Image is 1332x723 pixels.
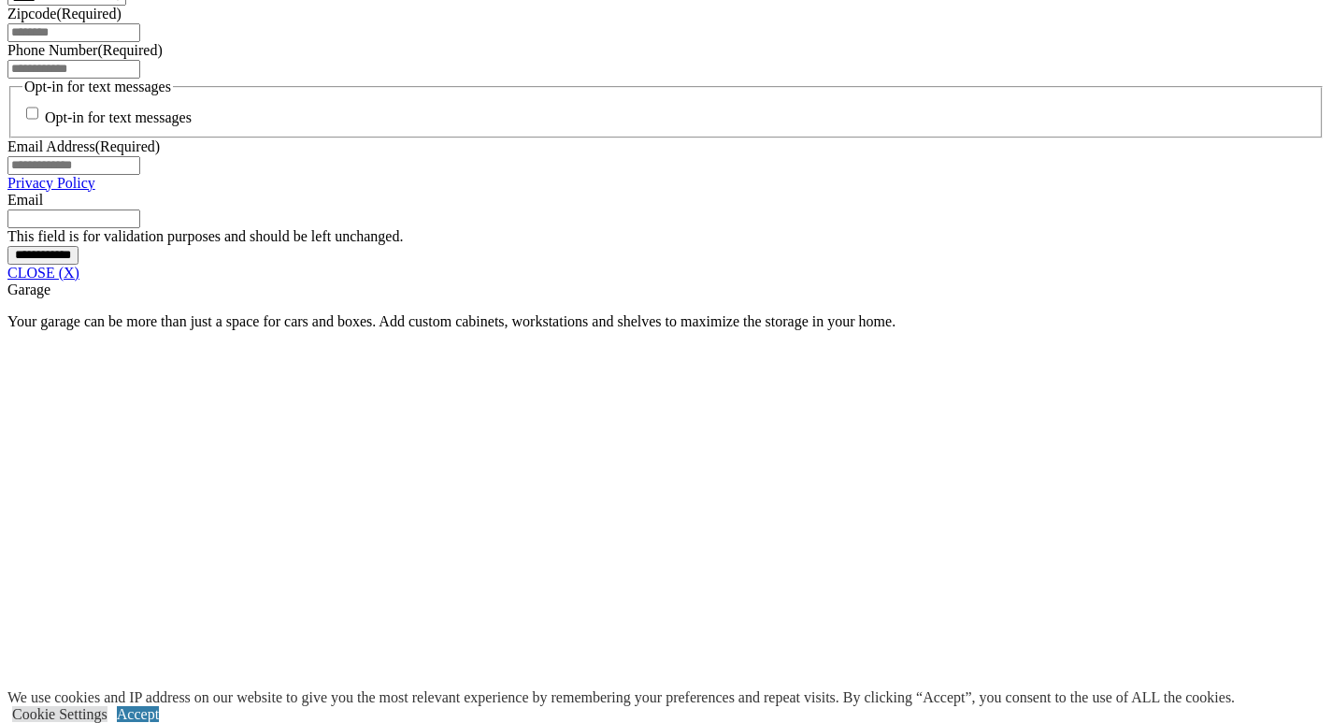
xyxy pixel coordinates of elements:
label: Email Address [7,138,160,154]
label: Opt-in for text messages [45,110,192,126]
label: Phone Number [7,42,163,58]
p: Your garage can be more than just a space for cars and boxes. Add custom cabinets, workstations a... [7,313,1325,330]
div: This field is for validation purposes and should be left unchanged. [7,228,1325,245]
a: Privacy Policy [7,175,95,191]
span: (Required) [97,42,162,58]
span: (Required) [56,6,121,22]
legend: Opt-in for text messages [22,79,173,95]
span: (Required) [95,138,160,154]
a: CLOSE (X) [7,265,79,281]
div: We use cookies and IP address on our website to give you the most relevant experience by remember... [7,689,1235,706]
a: Cookie Settings [12,706,107,722]
label: Zipcode [7,6,122,22]
a: Accept [117,706,159,722]
label: Email [7,192,43,208]
span: Garage [7,282,50,297]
